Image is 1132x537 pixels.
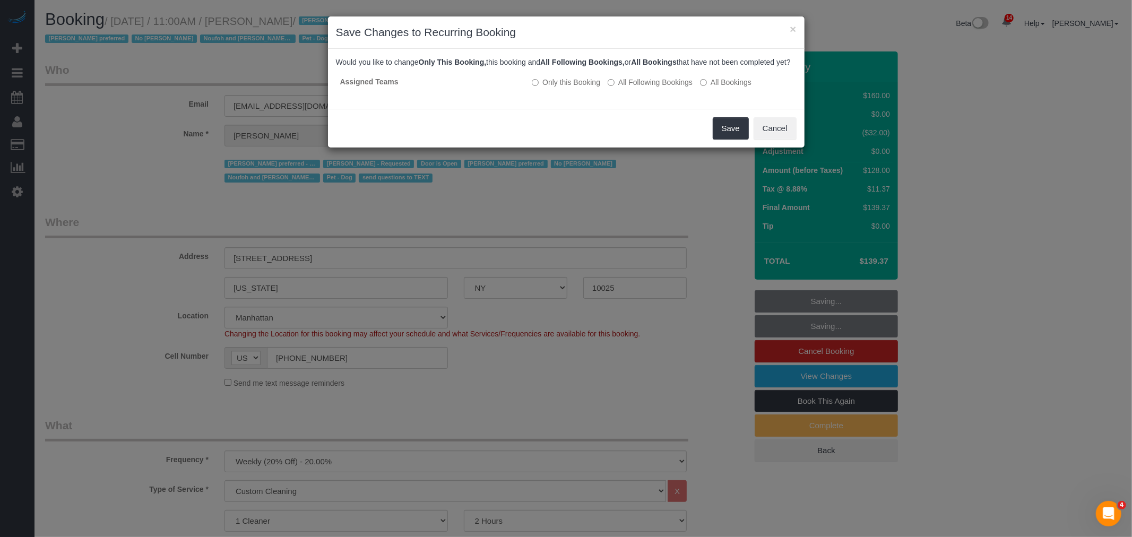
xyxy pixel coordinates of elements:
strong: Assigned Teams [340,77,399,86]
h3: Save Changes to Recurring Booking [336,24,797,40]
b: All Bookings [631,58,677,66]
b: All Following Bookings, [540,58,625,66]
button: Save [713,117,749,140]
span: 4 [1118,501,1126,509]
label: All other bookings in the series will remain the same. [532,77,600,88]
button: × [790,23,796,34]
label: This and all the bookings after it will be changed. [608,77,693,88]
b: Only This Booking, [419,58,487,66]
p: Would you like to change this booking and or that have not been completed yet? [336,57,797,67]
input: Only this Booking [532,79,539,86]
button: Cancel [754,117,797,140]
label: All bookings that have not been completed yet will be changed. [700,77,751,88]
input: All Bookings [700,79,707,86]
input: All Following Bookings [608,79,615,86]
iframe: Intercom live chat [1096,501,1121,526]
